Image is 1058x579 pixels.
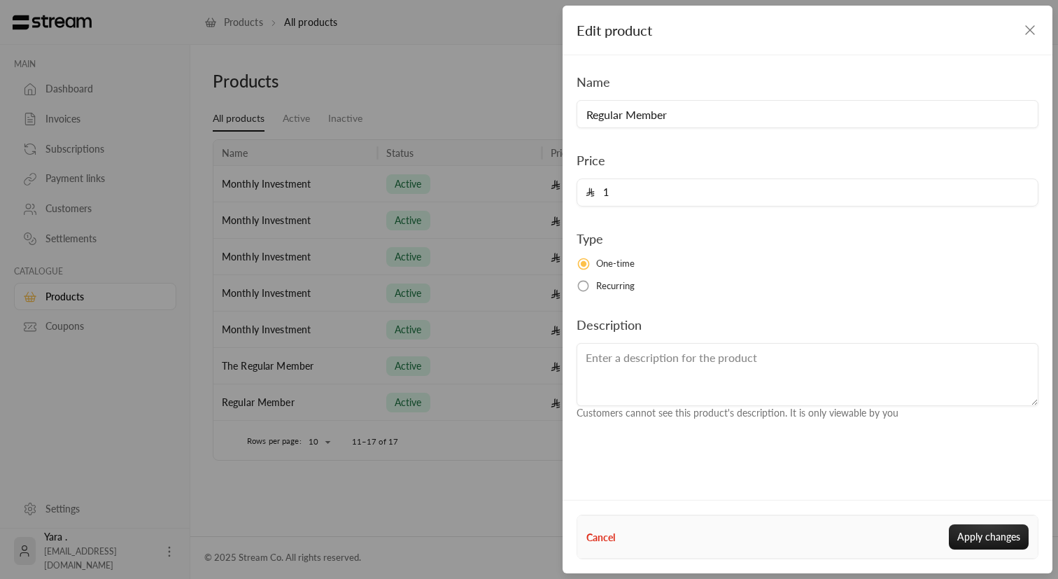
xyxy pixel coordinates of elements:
label: Name [577,72,610,92]
input: Enter the name of the product [577,100,1038,128]
input: Enter the price for the product [595,179,1029,206]
label: Price [577,151,605,170]
label: Type [577,229,603,249]
button: Apply changes [949,524,1029,550]
label: Description [577,315,642,335]
span: Customers cannot see this product's description. It is only viewable by you [577,407,898,419]
span: One-time [596,257,635,271]
span: Recurring [596,279,635,293]
button: Cancel [586,530,615,545]
span: Edit product [577,22,652,39]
